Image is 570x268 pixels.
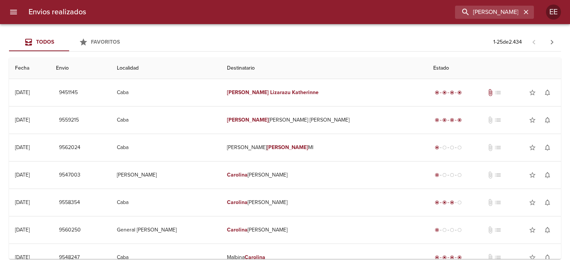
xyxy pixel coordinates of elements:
span: radio_button_unchecked [442,145,447,150]
button: Activar notificaciones [540,222,555,238]
em: Carolina [227,172,248,178]
span: No tiene documentos adjuntos [487,254,494,261]
span: notifications_none [544,116,551,124]
em: Carolina [245,254,265,260]
em: [PERSON_NAME] [227,89,269,96]
button: Activar notificaciones [540,195,555,210]
em: Carolina [227,227,248,233]
button: Activar notificaciones [540,85,555,100]
span: radio_button_checked [435,118,439,122]
button: 9560250 [56,223,84,237]
button: menu [5,3,23,21]
input: buscar [455,6,521,19]
span: Pagina siguiente [543,33,561,51]
span: notifications_none [544,89,551,96]
span: radio_button_unchecked [457,228,462,232]
button: 9558354 [56,196,83,210]
span: Tiene documentos adjuntos [487,89,494,96]
span: radio_button_checked [442,255,447,260]
td: [PERSON_NAME] [PERSON_NAME] [221,107,427,134]
span: star_border [529,254,536,261]
div: Tabs Envios [9,33,129,51]
th: Fecha [9,58,50,79]
button: 9451145 [56,86,81,100]
span: radio_button_unchecked [450,228,454,232]
div: Entregado [433,254,463,261]
th: Estado [427,58,561,79]
span: No tiene pedido asociado [494,254,502,261]
h6: Envios realizados [29,6,86,18]
span: notifications_none [544,254,551,261]
button: 9562024 [56,141,83,155]
span: 9558354 [59,198,80,207]
span: No tiene pedido asociado [494,171,502,179]
span: 9560250 [59,225,81,235]
span: No tiene pedido asociado [494,89,502,96]
div: En viaje [433,199,463,206]
span: 9548247 [59,253,80,262]
span: radio_button_checked [450,255,454,260]
button: Agregar a favoritos [525,140,540,155]
td: [PERSON_NAME] [221,216,427,244]
button: 9559215 [56,113,82,127]
span: notifications_none [544,144,551,151]
em: Lizarazu [270,89,290,96]
span: No tiene documentos adjuntos [487,116,494,124]
div: Entregado [433,89,463,96]
button: Activar notificaciones [540,113,555,128]
em: [PERSON_NAME] [227,117,269,123]
span: radio_button_checked [435,145,439,150]
div: Entregado [433,116,463,124]
div: Abrir información de usuario [546,5,561,20]
span: radio_button_checked [442,90,447,95]
td: Caba [111,134,221,161]
div: [DATE] [15,144,30,151]
em: Carolina [227,199,248,206]
span: radio_button_checked [457,118,462,122]
div: Generado [433,171,463,179]
span: star_border [529,171,536,179]
td: Caba [111,79,221,106]
span: radio_button_unchecked [450,145,454,150]
span: 9559215 [59,116,79,125]
span: radio_button_checked [450,200,454,205]
span: star_border [529,226,536,234]
td: Caba [111,107,221,134]
td: [PERSON_NAME] Ml [221,134,427,161]
p: 1 - 25 de 2.434 [493,38,522,46]
button: 9548247 [56,251,83,265]
span: No tiene pedido asociado [494,116,502,124]
span: No tiene documentos adjuntos [487,226,494,234]
span: radio_button_checked [450,118,454,122]
button: Agregar a favoritos [525,85,540,100]
em: [PERSON_NAME] [267,144,308,151]
span: radio_button_unchecked [457,200,462,205]
span: radio_button_checked [435,255,439,260]
button: Agregar a favoritos [525,222,540,238]
span: radio_button_unchecked [457,173,462,177]
span: notifications_none [544,226,551,234]
span: star_border [529,89,536,96]
div: Generado [433,226,463,234]
td: General [PERSON_NAME] [111,216,221,244]
button: Agregar a favoritos [525,250,540,265]
em: Katherinne [292,89,319,96]
td: [PERSON_NAME] [221,161,427,189]
span: radio_button_checked [442,200,447,205]
td: Caba [111,189,221,216]
div: EE [546,5,561,20]
div: [DATE] [15,117,30,123]
span: radio_button_checked [442,118,447,122]
span: No tiene documentos adjuntos [487,199,494,206]
span: radio_button_checked [435,90,439,95]
div: [DATE] [15,89,30,96]
span: radio_button_checked [435,228,439,232]
button: Activar notificaciones [540,140,555,155]
button: Agregar a favoritos [525,195,540,210]
span: No tiene documentos adjuntos [487,144,494,151]
button: Activar notificaciones [540,250,555,265]
span: radio_button_unchecked [450,173,454,177]
span: No tiene pedido asociado [494,199,502,206]
div: Generado [433,144,463,151]
span: radio_button_unchecked [442,228,447,232]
